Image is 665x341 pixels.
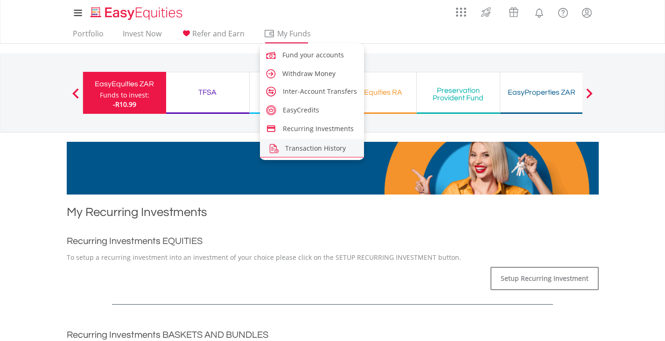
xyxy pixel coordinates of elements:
a: Invest Now [119,29,165,43]
img: fund.svg [265,49,277,62]
img: thrive-v2.svg [478,5,494,20]
span: Inter-Account Transfers [283,87,357,96]
a: Refer and Earn [177,29,248,43]
span: -R10.99 [113,100,136,109]
span: Transaction History [285,144,346,153]
a: Setup Recurring Investment [490,267,599,290]
a: credit-card.svg Recurring Investments [260,120,364,135]
a: FAQ's and Support [551,2,575,21]
a: Portfolio [69,29,107,43]
img: grid-menu-icon.svg [456,7,466,17]
div: EasyEquities RA [339,86,411,99]
button: Previous [66,93,85,102]
a: account-transfer.svg Inter-Account Transfers [260,83,364,98]
img: account-transfer.svg [266,86,276,97]
span: EasyCredits [283,105,319,114]
div: EasyEquities USD [255,86,327,99]
div: EasyEquities ZAR [89,77,161,90]
div: Preservation Provident Fund [422,87,494,102]
p: To setup a recurring investment into an investment of your choice please click on the SETUP RECUR... [67,253,599,262]
a: transaction-history.png Transaction History [260,139,364,156]
span: My Funds [264,28,325,40]
div: EasyProperties ZAR [506,86,578,99]
a: Vouchers [500,2,527,20]
a: My Profile [575,2,599,23]
span: Recurring Investments [283,124,354,133]
img: vouchers-v2.svg [506,5,521,20]
img: caret-right.svg [265,68,277,80]
a: Home page [87,2,186,21]
a: Notifications [527,2,551,21]
a: easy-credits.svg EasyCredits [260,102,364,117]
a: caret-right.svg Withdraw Money [260,64,364,82]
img: credit-card.svg [266,124,276,134]
h1: My Recurring Investments [67,204,599,225]
a: AppsGrid [450,2,472,17]
img: EasyEquities_Logo.png [89,6,186,21]
div: TFSA [172,86,244,99]
h2: Recurring Investments EQUITIES [67,234,599,248]
span: Fund your accounts [282,50,344,59]
span: Refer and Earn [192,28,245,39]
img: EasyMortage Promotion Banner [67,142,599,195]
span: Withdraw Money [282,69,336,78]
img: transaction-history.png [267,142,280,155]
img: easy-credits.svg [266,105,276,115]
a: fund.svg Fund your accounts [260,46,364,63]
div: Funds to invest: [100,90,149,100]
button: Next [580,93,599,102]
